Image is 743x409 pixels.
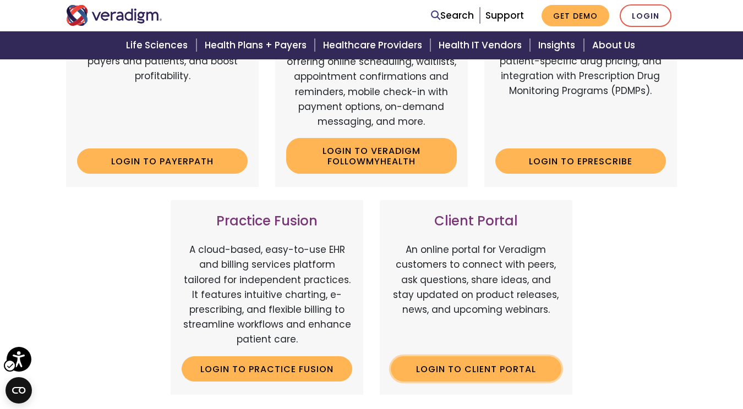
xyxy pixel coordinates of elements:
a: Life Sciences [119,31,198,59]
a: Support [485,9,524,22]
a: Health Plans + Payers [198,31,316,59]
a: Healthcare Providers [316,31,432,59]
iframe: Driftt Iframe | Drift Chat Widget [666,376,730,396]
a: Login to ePrescribe [495,148,666,174]
a: About Us [586,31,648,59]
p: A cloud-based, easy-to-use EHR and billing services platform tailored for independent practices. ... [182,242,352,347]
p: Veradigm FollowMyHealth's Mobile Patient Experience enhances patient access via mobile devices, o... [286,10,457,130]
div: Header Menu [8,31,735,59]
h3: Client Portal [391,213,561,229]
img: Veradigm logo [66,5,162,26]
a: Login to Veradigm FollowMyHealth [286,138,457,174]
a: Login to Payerpath [77,148,248,174]
a: Health IT Vendors [432,31,532,59]
div: Header Menu [319,4,685,27]
a: Get Demo [542,5,609,26]
p: An online portal for Veradigm customers to connect with peers, ask questions, share ideas, and st... [391,242,561,347]
button: Open CMP widget [6,377,32,404]
h3: Practice Fusion [182,213,352,229]
ul: Main Menu [119,31,648,59]
a: Login to Practice Fusion [182,356,352,382]
a: Search [431,8,474,23]
a: Login [620,4,671,27]
a: Login to Client Portal [391,356,561,382]
a: Insights [532,31,585,59]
